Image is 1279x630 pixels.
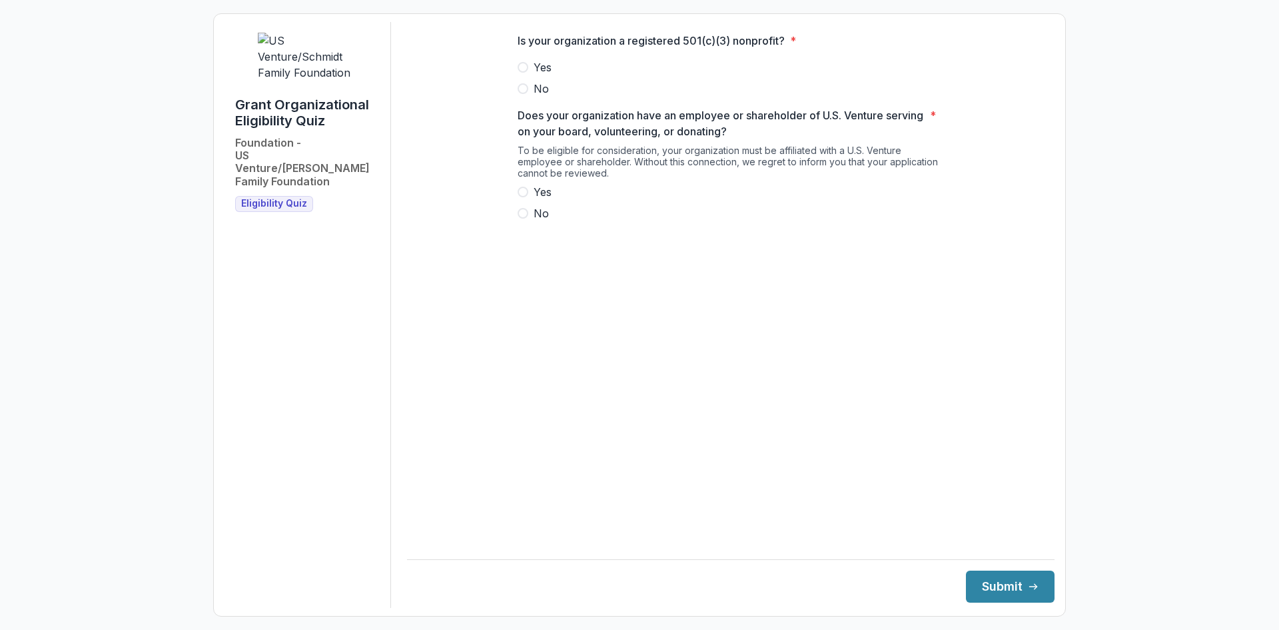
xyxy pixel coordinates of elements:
[518,145,944,184] div: To be eligible for consideration, your organization must be affiliated with a U.S. Venture employ...
[534,205,549,221] span: No
[518,107,925,139] p: Does your organization have an employee or shareholder of U.S. Venture serving on your board, vol...
[518,33,785,49] p: Is your organization a registered 501(c)(3) nonprofit?
[235,97,380,129] h1: Grant Organizational Eligibility Quiz
[235,137,380,188] h2: Foundation - US Venture/[PERSON_NAME] Family Foundation
[534,184,552,200] span: Yes
[258,33,358,81] img: US Venture/Schmidt Family Foundation
[966,571,1055,603] button: Submit
[534,59,552,75] span: Yes
[241,198,307,209] span: Eligibility Quiz
[534,81,549,97] span: No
